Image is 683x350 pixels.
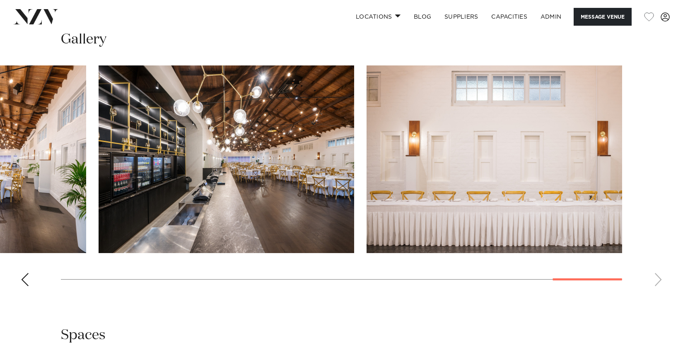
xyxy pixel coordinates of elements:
img: Bridal table setting at Tote on Ascot [367,65,622,253]
img: nzv-logo.png [13,9,58,24]
a: Capacities [485,8,534,26]
h2: Gallery [61,30,106,49]
swiper-slide: 16 / 17 [99,65,354,253]
button: Message Venue [574,8,632,26]
img: Room view with bar at Tote on Ascot [99,65,354,253]
h2: Spaces [61,326,106,345]
swiper-slide: 17 / 17 [367,65,622,253]
a: SUPPLIERS [438,8,485,26]
a: Locations [349,8,407,26]
a: ADMIN [534,8,568,26]
a: BLOG [407,8,438,26]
